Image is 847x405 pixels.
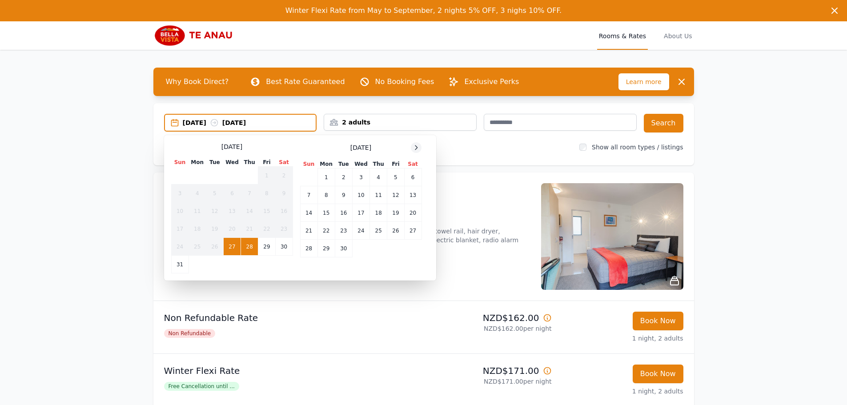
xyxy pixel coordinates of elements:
[164,382,239,391] span: Free Cancellation until ...
[171,158,189,167] th: Sun
[370,160,387,168] th: Thu
[464,76,519,87] p: Exclusive Perks
[189,238,206,256] td: 25
[324,118,476,127] div: 2 adults
[559,334,683,343] p: 1 night, 2 adults
[317,222,335,240] td: 22
[171,184,189,202] td: 3
[370,186,387,204] td: 11
[317,168,335,186] td: 1
[387,204,404,222] td: 19
[387,186,404,204] td: 12
[171,256,189,273] td: 31
[159,73,236,91] span: Why Book Direct?
[223,238,241,256] td: 27
[189,184,206,202] td: 4
[352,160,369,168] th: Wed
[164,312,420,324] p: Non Refundable Rate
[662,21,694,50] a: About Us
[350,143,371,152] span: [DATE]
[387,168,404,186] td: 5
[404,204,421,222] td: 20
[275,202,293,220] td: 16
[221,142,242,151] span: [DATE]
[171,238,189,256] td: 24
[404,222,421,240] td: 27
[241,220,258,238] td: 21
[317,204,335,222] td: 15
[427,365,552,377] p: NZD$171.00
[317,160,335,168] th: Mon
[370,222,387,240] td: 25
[241,202,258,220] td: 14
[171,220,189,238] td: 17
[352,204,369,222] td: 17
[183,118,316,127] div: [DATE] [DATE]
[153,25,239,46] img: Bella Vista Te Anau
[352,186,369,204] td: 10
[206,158,223,167] th: Tue
[404,186,421,204] td: 13
[206,202,223,220] td: 12
[387,222,404,240] td: 26
[335,168,352,186] td: 2
[171,202,189,220] td: 10
[164,329,216,338] span: Non Refundable
[275,184,293,202] td: 9
[223,202,241,220] td: 13
[317,186,335,204] td: 8
[266,76,345,87] p: Best Rate Guaranteed
[618,73,669,90] span: Learn more
[592,144,683,151] label: Show all room types / listings
[258,167,275,184] td: 1
[275,158,293,167] th: Sat
[335,160,352,168] th: Tue
[404,160,421,168] th: Sat
[206,184,223,202] td: 5
[300,186,317,204] td: 7
[427,312,552,324] p: NZD$162.00
[300,240,317,257] td: 28
[335,186,352,204] td: 9
[223,220,241,238] td: 20
[189,220,206,238] td: 18
[241,158,258,167] th: Thu
[427,377,552,386] p: NZD$171.00 per night
[285,6,562,15] span: Winter Flexi Rate from May to September, 2 nights 5% OFF, 3 nighs 10% OFF.
[375,76,434,87] p: No Booking Fees
[300,160,317,168] th: Sun
[275,167,293,184] td: 2
[189,202,206,220] td: 11
[370,204,387,222] td: 18
[597,21,648,50] a: Rooms & Rates
[335,204,352,222] td: 16
[317,240,335,257] td: 29
[258,184,275,202] td: 8
[404,168,421,186] td: 6
[241,238,258,256] td: 28
[164,365,420,377] p: Winter Flexi Rate
[189,158,206,167] th: Mon
[335,240,352,257] td: 30
[258,220,275,238] td: 22
[352,168,369,186] td: 3
[300,204,317,222] td: 14
[387,160,404,168] th: Fri
[206,238,223,256] td: 26
[633,312,683,330] button: Book Now
[241,184,258,202] td: 7
[300,222,317,240] td: 21
[335,222,352,240] td: 23
[275,220,293,238] td: 23
[223,158,241,167] th: Wed
[258,202,275,220] td: 15
[206,220,223,238] td: 19
[427,324,552,333] p: NZD$162.00 per night
[370,168,387,186] td: 4
[275,238,293,256] td: 30
[223,184,241,202] td: 6
[633,365,683,383] button: Book Now
[644,114,683,132] button: Search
